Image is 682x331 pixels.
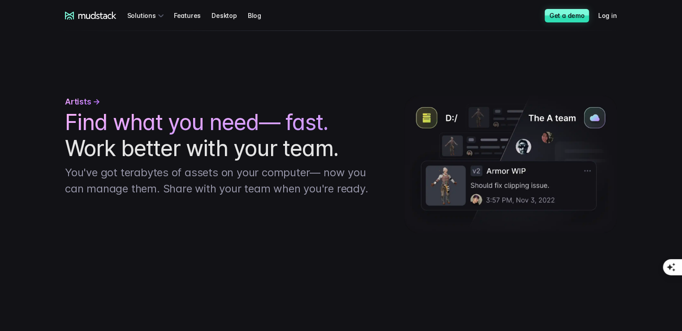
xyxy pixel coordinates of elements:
[150,37,174,45] span: Job title
[545,9,589,22] a: Get a demo
[10,162,104,170] span: Work with outsourced artists?
[150,74,191,82] span: Art team size
[127,7,167,24] div: Solutions
[65,165,369,197] p: You've got terabytes of assets on your computer— now you can manage them. Share with your team wh...
[248,7,272,24] a: Blog
[405,96,617,233] img: hero image todo
[212,7,248,24] a: Desktop
[2,163,8,169] input: Work with outsourced artists?
[174,7,212,24] a: Features
[65,12,117,20] a: mudstack logo
[65,96,100,108] span: Artists →
[598,7,628,24] a: Log in
[150,0,183,8] span: Last name
[65,109,328,135] span: Find what you need— fast.
[65,109,369,161] h1: Work better with your team.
